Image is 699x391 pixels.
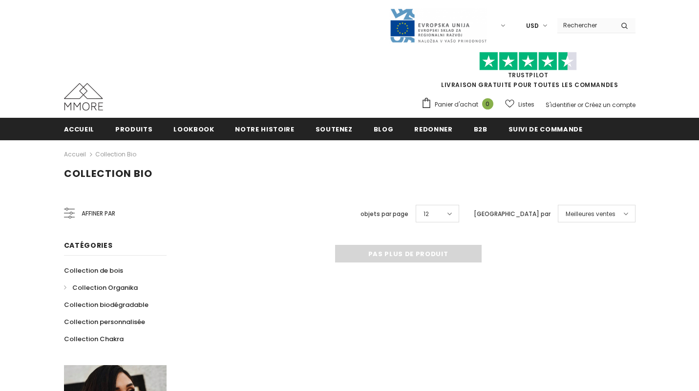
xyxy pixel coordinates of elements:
a: Créez un compte [585,101,635,109]
a: Panier d'achat 0 [421,97,498,112]
a: Listes [505,96,534,113]
label: [GEOGRAPHIC_DATA] par [474,209,551,219]
span: Collection Bio [64,167,152,180]
a: Accueil [64,149,86,160]
span: Listes [518,100,534,109]
span: Suivi de commande [508,125,583,134]
span: soutenez [316,125,353,134]
a: S'identifier [546,101,576,109]
a: Blog [374,118,394,140]
a: B2B [474,118,487,140]
span: Panier d'achat [435,100,478,109]
a: TrustPilot [508,71,549,79]
a: Lookbook [173,118,214,140]
span: Redonner [414,125,452,134]
span: or [577,101,583,109]
img: Cas MMORE [64,83,103,110]
span: Blog [374,125,394,134]
input: Search Site [557,18,614,32]
img: Javni Razpis [389,8,487,43]
span: Affiner par [82,208,115,219]
span: Collection Organika [72,283,138,292]
span: Collection Chakra [64,334,124,344]
a: Collection biodégradable [64,296,148,313]
a: Redonner [414,118,452,140]
a: Collection personnalisée [64,313,145,330]
span: Lookbook [173,125,214,134]
a: Accueil [64,118,95,140]
label: objets par page [360,209,408,219]
a: Collection de bois [64,262,123,279]
span: USD [526,21,539,31]
a: Javni Razpis [389,21,487,29]
span: Collection de bois [64,266,123,275]
a: Collection Organika [64,279,138,296]
a: Collection Chakra [64,330,124,348]
span: LIVRAISON GRATUITE POUR TOUTES LES COMMANDES [421,56,635,89]
a: Suivi de commande [508,118,583,140]
span: 12 [424,209,429,219]
span: Catégories [64,240,113,250]
span: Meilleures ventes [566,209,615,219]
a: Produits [115,118,152,140]
span: 0 [482,98,493,109]
span: B2B [474,125,487,134]
span: Notre histoire [235,125,294,134]
span: Collection personnalisée [64,317,145,326]
a: Collection Bio [95,150,136,158]
a: Notre histoire [235,118,294,140]
a: soutenez [316,118,353,140]
span: Collection biodégradable [64,300,148,309]
span: Accueil [64,125,95,134]
span: Produits [115,125,152,134]
img: Faites confiance aux étoiles pilotes [479,52,577,71]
